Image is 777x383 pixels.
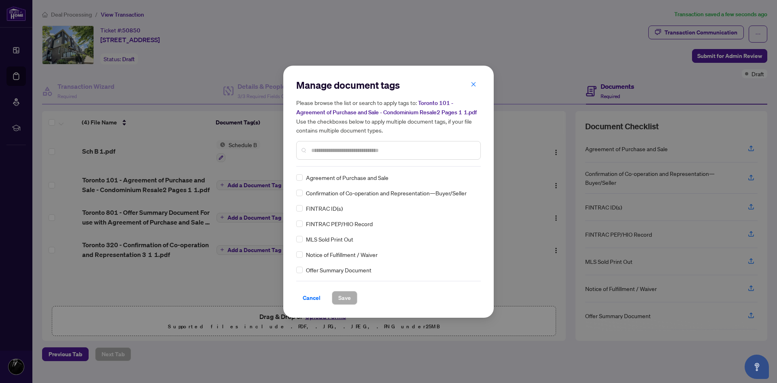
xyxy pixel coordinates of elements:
[306,188,467,197] span: Confirmation of Co-operation and Representation—Buyer/Seller
[296,291,327,305] button: Cancel
[306,235,353,244] span: MLS Sold Print Out
[303,291,321,304] span: Cancel
[306,173,388,182] span: Agreement of Purchase and Sale
[296,99,477,116] span: Toronto 101 - Agreement of Purchase and Sale - Condominium Resale2 Pages 1 1.pdf
[306,250,378,259] span: Notice of Fulfillment / Waiver
[306,219,373,228] span: FINTRAC PEP/HIO Record
[745,355,769,379] button: Open asap
[306,204,343,213] span: FINTRAC ID(s)
[471,81,476,87] span: close
[306,265,372,274] span: Offer Summary Document
[296,98,481,135] h5: Please browse the list or search to apply tags to: Use the checkboxes below to apply multiple doc...
[296,79,481,92] h2: Manage document tags
[332,291,357,305] button: Save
